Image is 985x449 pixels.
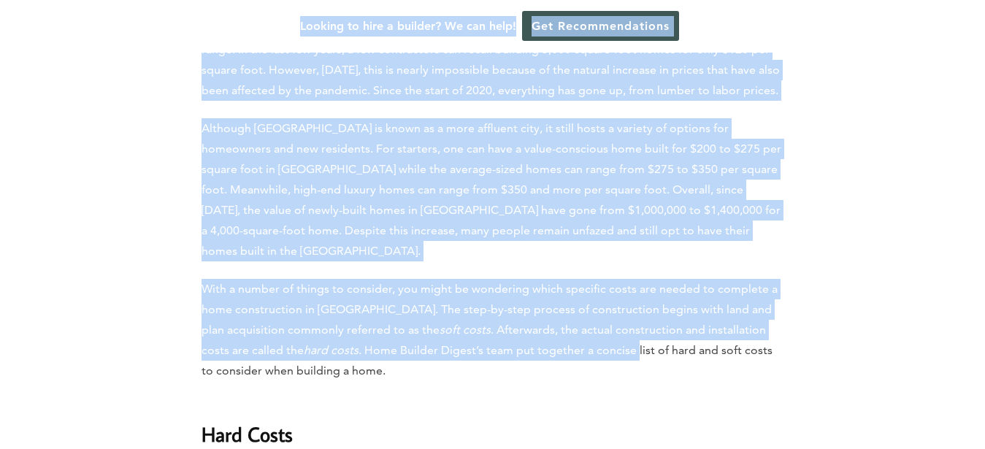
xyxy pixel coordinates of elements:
a: Get Recommendations [522,11,679,41]
strong: Hard Costs [202,421,293,447]
p: Although [GEOGRAPHIC_DATA] is known as a more affluent city, it still hosts a variety of options ... [202,118,784,261]
p: With a number of things to consider, you might be wondering which specific costs are needed to co... [202,279,784,381]
em: hard costs [304,343,359,357]
iframe: Drift Widget Chat Controller [912,376,967,431]
em: soft costs [440,323,491,337]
